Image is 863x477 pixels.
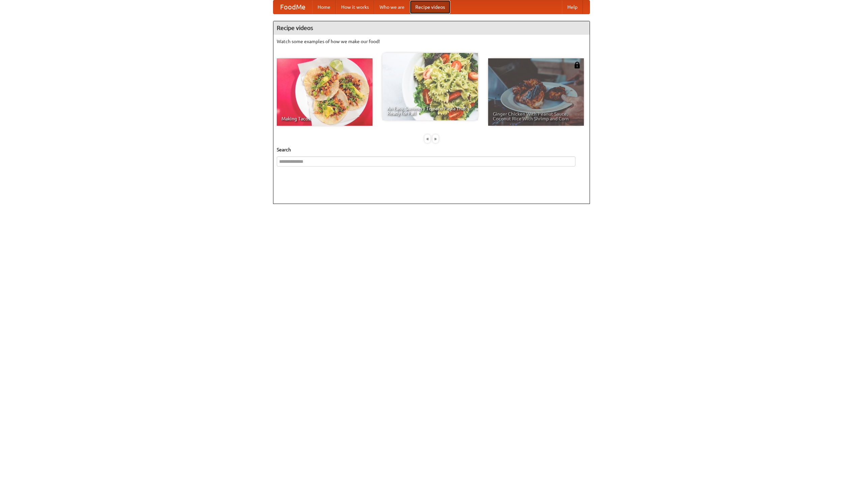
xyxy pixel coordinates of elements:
a: Recipe videos [410,0,450,14]
div: » [433,135,439,143]
span: An Easy, Summery Tomato Pasta That's Ready for Fall [387,106,473,116]
h4: Recipe videos [273,21,590,35]
a: An Easy, Summery Tomato Pasta That's Ready for Fall [382,53,478,120]
a: How it works [336,0,374,14]
a: Making Tacos [277,58,373,126]
span: Making Tacos [281,116,368,121]
a: Help [562,0,583,14]
h5: Search [277,146,586,153]
a: Who we are [374,0,410,14]
a: Home [312,0,336,14]
div: « [424,135,430,143]
img: 483408.png [574,62,581,68]
p: Watch some examples of how we make our food! [277,38,586,45]
a: FoodMe [273,0,312,14]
